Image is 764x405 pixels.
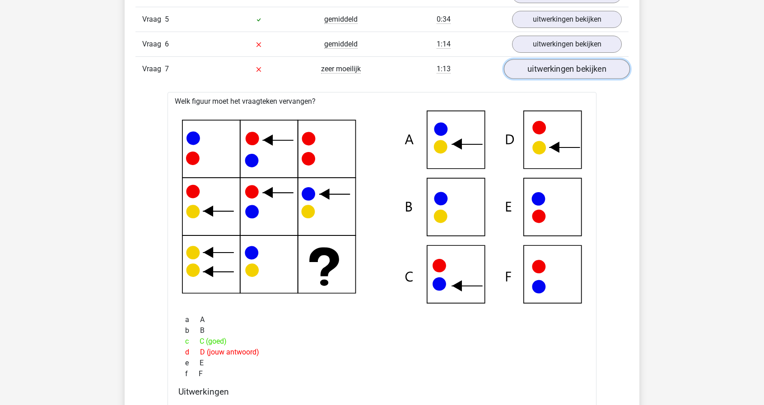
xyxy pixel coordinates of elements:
span: f [185,368,199,379]
div: E [178,358,586,368]
span: 5 [165,15,169,23]
div: A [178,314,586,325]
a: uitwerkingen bekijken [512,36,622,53]
div: C (goed) [178,336,586,347]
span: 6 [165,40,169,48]
span: gemiddeld [324,15,358,24]
div: D (jouw antwoord) [178,347,586,358]
div: F [178,368,586,379]
span: 0:34 [437,15,451,24]
span: Vraag [142,64,165,74]
span: zeer moeilijk [321,64,361,74]
h4: Uitwerkingen [178,387,586,397]
a: uitwerkingen bekijken [512,11,622,28]
span: b [185,325,200,336]
span: gemiddeld [324,40,358,49]
span: c [185,336,200,347]
span: Vraag [142,14,165,25]
span: 1:14 [437,40,451,49]
span: 1:13 [437,64,451,74]
div: B [178,325,586,336]
span: 7 [165,64,169,73]
a: uitwerkingen bekijken [504,59,630,79]
span: d [185,347,200,358]
span: Vraag [142,39,165,50]
span: e [185,358,200,368]
span: a [185,314,200,325]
